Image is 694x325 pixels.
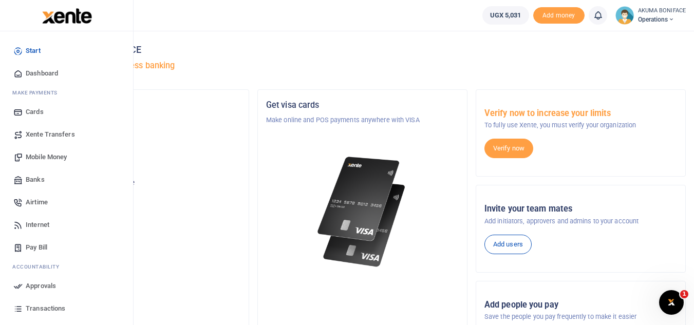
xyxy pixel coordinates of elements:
[48,140,240,150] h5: Account
[8,297,125,320] a: Transactions
[615,6,634,25] img: profile-user
[26,303,65,314] span: Transactions
[266,115,459,125] p: Make online and POS payments anywhere with VISA
[26,46,41,56] span: Start
[26,220,49,230] span: Internet
[8,191,125,214] a: Airtime
[41,11,92,19] a: logo-small logo-large logo-large
[8,275,125,297] a: Approvals
[482,6,529,25] a: UGX 5,031
[484,216,677,226] p: Add initiators, approvers and admins to your account
[26,107,44,117] span: Cards
[638,15,686,24] span: Operations
[26,242,47,253] span: Pay Bill
[8,101,125,123] a: Cards
[48,178,240,188] p: Your current account balance
[8,214,125,236] a: Internet
[8,123,125,146] a: Xente Transfers
[533,7,585,24] li: Toup your wallet
[659,290,684,315] iframe: Intercom live chat
[48,100,240,110] h5: Organization
[8,85,125,101] li: M
[533,7,585,24] span: Add money
[48,115,240,125] p: GOLDSERVE
[484,204,677,214] h5: Invite your team mates
[484,235,532,254] a: Add users
[8,146,125,168] a: Mobile Money
[484,108,677,119] h5: Verify now to increase your limits
[20,263,59,271] span: countability
[490,10,521,21] span: UGX 5,031
[638,7,686,15] small: AKUMA BONIFACE
[39,44,686,55] h4: Hello AKUMA BONIFACE
[42,8,92,24] img: logo-large
[615,6,686,25] a: profile-user AKUMA BONIFACE Operations
[17,89,58,97] span: ake Payments
[26,281,56,291] span: Approvals
[266,100,459,110] h5: Get visa cards
[478,6,533,25] li: Wallet ballance
[39,61,686,71] h5: Welcome to better business banking
[484,120,677,130] p: To fully use Xente, you must verify your organization
[533,11,585,18] a: Add money
[484,312,677,322] p: Save the people you pay frequently to make it easier
[26,197,48,207] span: Airtime
[8,259,125,275] li: Ac
[26,129,75,140] span: Xente Transfers
[26,152,67,162] span: Mobile Money
[8,168,125,191] a: Banks
[8,62,125,85] a: Dashboard
[314,150,411,274] img: xente-_physical_cards.png
[26,68,58,79] span: Dashboard
[680,290,688,298] span: 1
[48,155,240,165] p: Operations
[48,190,240,201] h5: UGX 5,031
[8,40,125,62] a: Start
[484,300,677,310] h5: Add people you pay
[484,139,533,158] a: Verify now
[8,236,125,259] a: Pay Bill
[26,175,45,185] span: Banks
